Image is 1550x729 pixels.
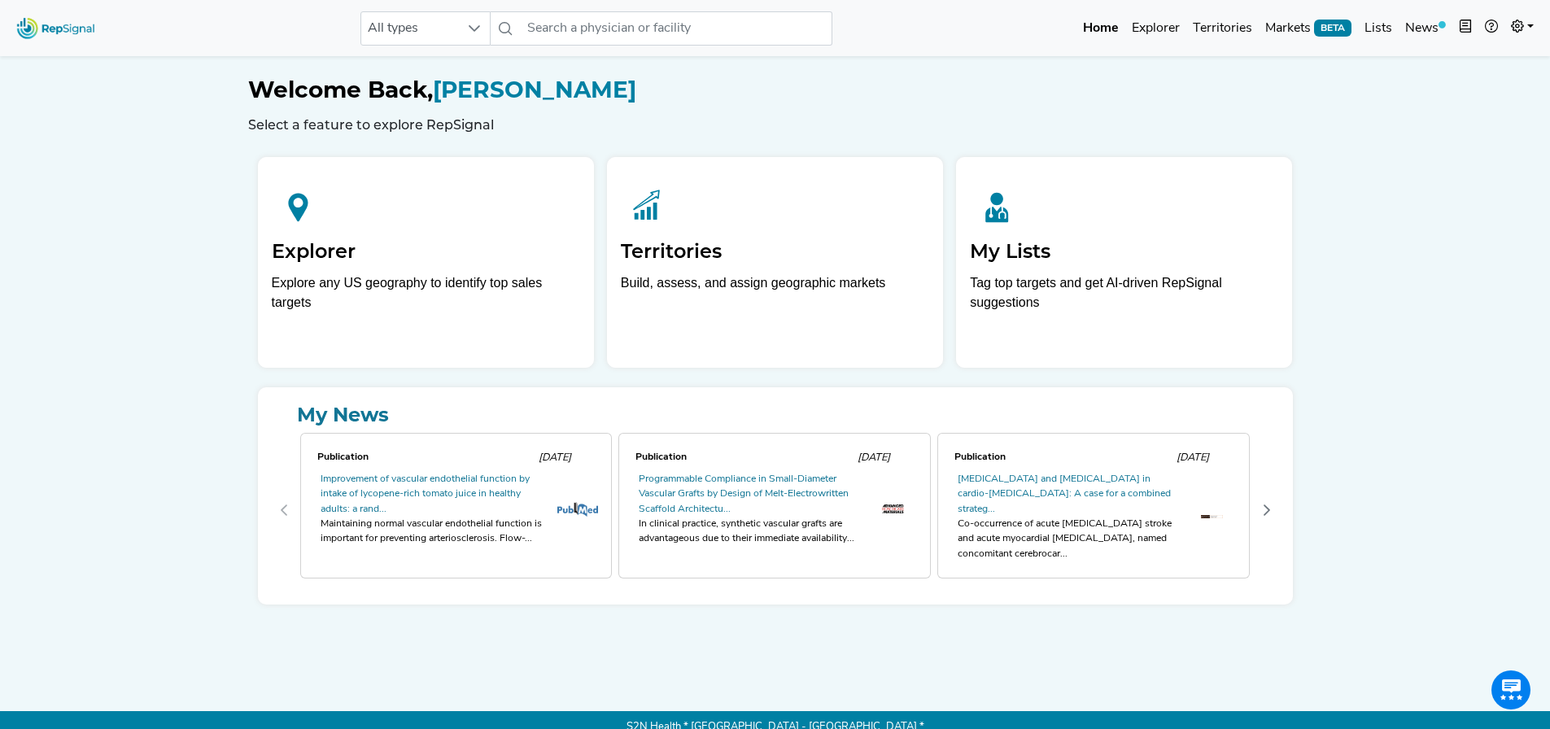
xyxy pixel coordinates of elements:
a: Improvement of vascular endothelial function by intake of lycopene-rich tomato juice in healthy a... [321,474,530,514]
img: th [882,504,904,513]
a: MarketsBETA [1259,12,1358,45]
span: [DATE] [539,452,571,463]
h2: My Lists [970,240,1278,264]
a: News [1399,12,1452,45]
div: 1 [615,430,934,591]
img: pubmed_logo.fab3c44c.png [557,502,598,517]
h2: Territories [621,240,929,264]
p: Tag top targets and get AI-driven RepSignal suggestions [970,273,1278,321]
span: [DATE] [858,452,890,463]
a: Lists [1358,12,1399,45]
a: My ListsTag top targets and get AI-driven RepSignal suggestions [956,157,1292,368]
span: Publication [317,452,369,462]
div: In clinical practice, synthetic vascular grafts are advantageous due to their immediate availabil... [639,517,862,547]
span: [DATE] [1177,452,1209,463]
div: Maintaining normal vascular endothelial function is important for preventing arteriosclerosis. Fl... [321,517,544,547]
a: Programmable Compliance in Small-Diameter Vascular Grafts by Design of Melt-Electrowritten Scaffo... [639,474,849,514]
a: My News [271,400,1280,430]
span: Publication [954,452,1006,462]
h6: Select a feature to explore RepSignal [248,117,1303,133]
input: Search a physician or facility [521,11,832,46]
h2: Explorer [272,240,580,264]
div: Explore any US geography to identify top sales targets [272,273,580,312]
a: Territories [1186,12,1259,45]
div: 0 [297,430,616,591]
img: OIP.z6R_tWsmptnOaXyNAkzQeQHaBO [1201,515,1223,518]
span: Welcome Back, [248,76,433,103]
div: 2 [934,430,1253,591]
p: Build, assess, and assign geographic markets [621,273,929,321]
button: Intel Book [1452,12,1478,45]
button: Next Page [1254,497,1280,523]
a: Home [1076,12,1125,45]
a: TerritoriesBuild, assess, and assign geographic markets [607,157,943,368]
h1: [PERSON_NAME] [248,76,1303,104]
a: [MEDICAL_DATA] and [MEDICAL_DATA] in cardio-[MEDICAL_DATA]: A case for a combined strateg... [958,474,1171,514]
a: Explorer [1125,12,1186,45]
span: Publication [635,452,687,462]
span: BETA [1314,20,1351,36]
a: ExplorerExplore any US geography to identify top sales targets [258,157,594,368]
div: Co-occurrence of acute [MEDICAL_DATA] stroke and acute myocardial [MEDICAL_DATA], named concomita... [958,517,1181,561]
span: All types [361,12,459,45]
